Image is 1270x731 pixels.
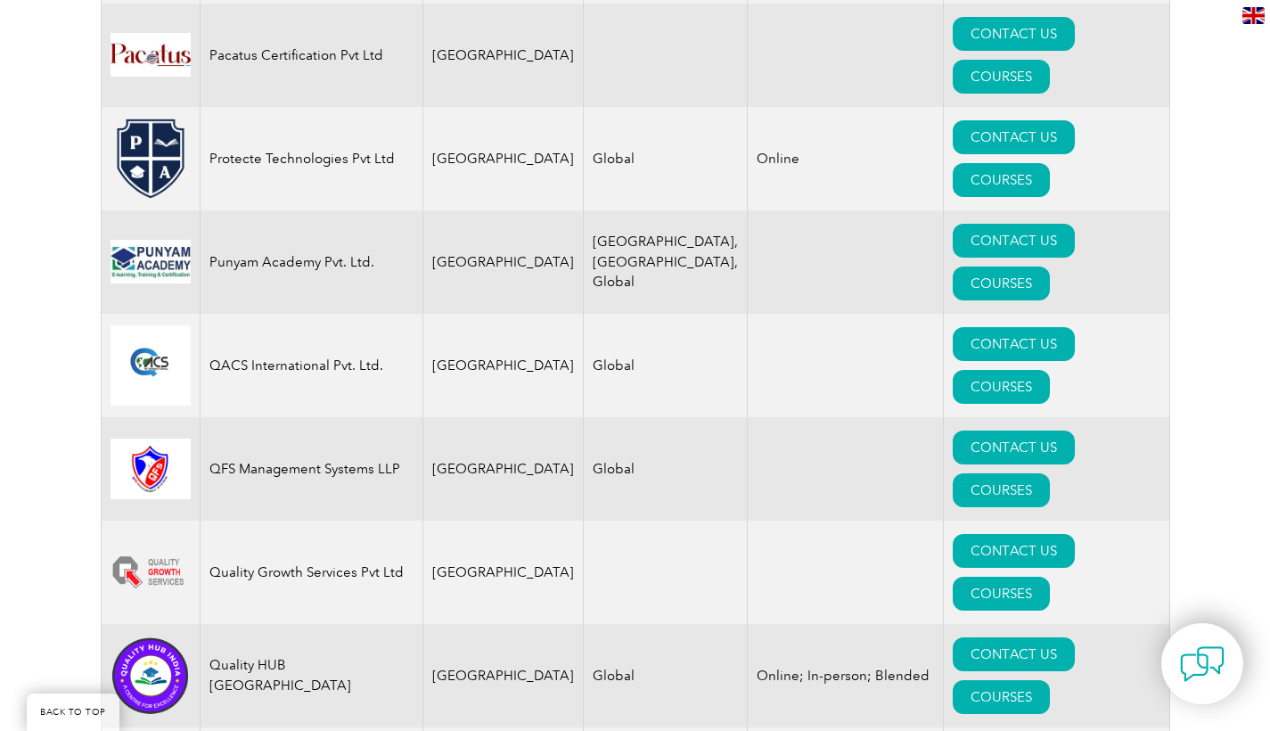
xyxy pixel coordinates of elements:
img: en [1242,7,1265,24]
td: QACS International Pvt. Ltd. [200,314,422,417]
td: Online; In-person; Blended [747,624,943,727]
td: Global [583,624,747,727]
img: dab4f91b-8493-ec11-b400-00224818189b-logo.jpg [111,325,191,406]
td: Pacatus Certification Pvt Ltd [200,4,422,107]
td: Online [747,107,943,210]
a: COURSES [953,473,1050,507]
a: COURSES [953,267,1050,300]
a: COURSES [953,60,1050,94]
a: CONTACT US [953,637,1075,671]
img: 1f5f17b3-71f2-ef11-be21-002248955c5a-logo.png [111,636,191,716]
td: Global [583,107,747,210]
td: [GEOGRAPHIC_DATA] [422,210,583,314]
img: contact-chat.png [1180,642,1225,686]
td: Protecte Technologies Pvt Ltd [200,107,422,210]
a: CONTACT US [953,17,1075,51]
a: CONTACT US [953,120,1075,154]
td: [GEOGRAPHIC_DATA] [422,417,583,521]
td: Quality Growth Services Pvt Ltd [200,521,422,624]
img: a70504ba-a5a0-ef11-8a69-0022489701c2-logo.jpg [111,33,191,77]
a: BACK TO TOP [27,694,119,731]
td: Global [583,314,747,417]
img: f556cbbb-8793-ea11-a812-000d3a79722d-logo.jpg [111,240,191,283]
a: COURSES [953,370,1050,404]
td: Global [583,417,747,521]
a: CONTACT US [953,327,1075,361]
img: cda1a11f-79ac-ef11-b8e8-000d3acc3d9c-logo.png [111,119,191,199]
td: [GEOGRAPHIC_DATA] [422,521,583,624]
td: [GEOGRAPHIC_DATA] [422,4,583,107]
td: Quality HUB [GEOGRAPHIC_DATA] [200,624,422,727]
td: [GEOGRAPHIC_DATA] [422,107,583,210]
td: [GEOGRAPHIC_DATA] [422,624,583,727]
a: CONTACT US [953,431,1075,464]
a: COURSES [953,680,1050,714]
td: [GEOGRAPHIC_DATA] [422,314,583,417]
a: CONTACT US [953,224,1075,258]
td: [GEOGRAPHIC_DATA], [GEOGRAPHIC_DATA], Global [583,210,747,314]
a: COURSES [953,163,1050,197]
td: QFS Management Systems LLP [200,417,422,521]
a: CONTACT US [953,534,1075,568]
img: 0b361341-efa0-ea11-a812-000d3ae11abd-logo.jpg [111,439,191,499]
img: 38538332-76f2-ef11-be21-002248955c5a-logo.png [111,553,191,593]
a: COURSES [953,577,1050,611]
td: Punyam Academy Pvt. Ltd. [200,210,422,314]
